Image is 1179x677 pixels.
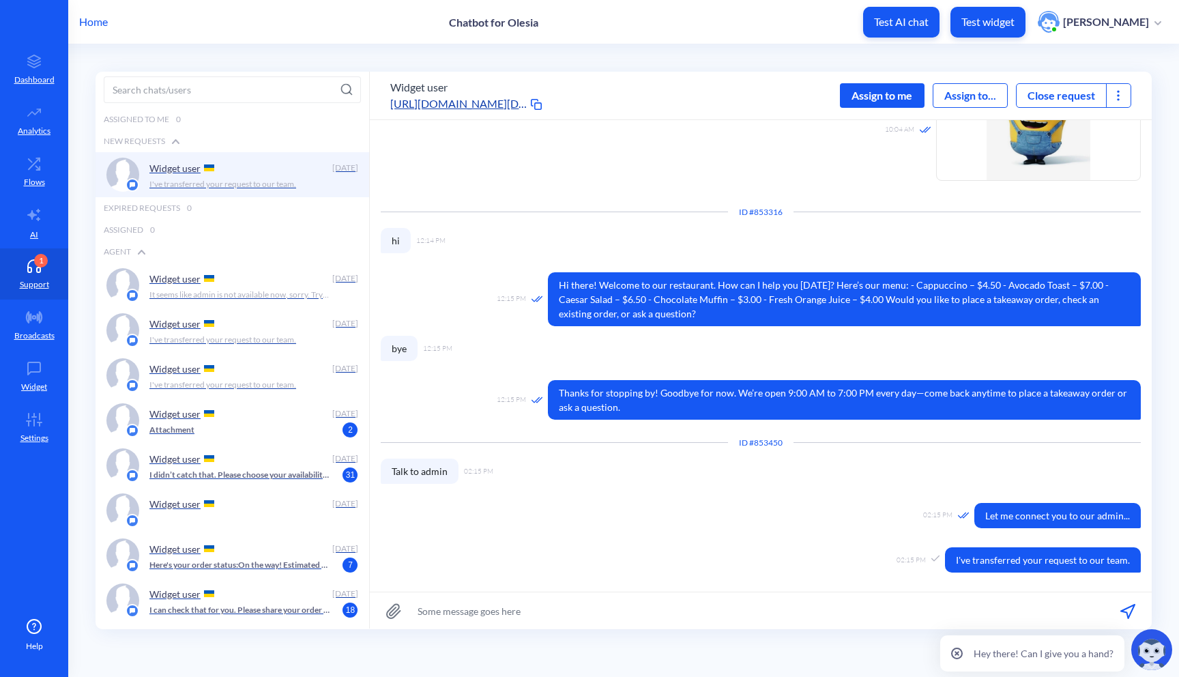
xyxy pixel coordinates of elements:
div: [DATE] [331,407,358,420]
span: Let me connect you to our admin... [974,503,1141,528]
div: Assigned [96,219,369,241]
img: UA [204,275,214,282]
p: Analytics [18,125,50,137]
img: UA [204,590,214,597]
p: Home [79,14,108,30]
img: icon [936,78,1141,181]
span: Thanks for stopping by! Goodbye for now. We’re open 9:00 AM to 7:00 PM every day—come back anytim... [548,380,1141,420]
img: UA [204,455,214,462]
p: Widget user [149,588,201,600]
img: platform icon [126,289,139,302]
p: Widget user [149,543,201,555]
p: I can check that for you. Please share your order ID. [149,604,330,616]
div: [DATE] [331,498,358,510]
p: Test AI chat [874,15,929,29]
img: UA [204,320,214,327]
img: UA [204,164,214,171]
p: Widget user [149,318,201,330]
button: Test widget [950,7,1025,38]
p: Widget user [149,363,201,375]
img: UA [204,500,214,507]
div: [DATE] [331,543,358,555]
input: Search chats/users [104,76,361,103]
a: platform iconWidget user [DATE]I've transferred your request to our team. [96,308,369,353]
span: 2 [343,422,358,437]
div: Conversation ID [728,206,794,218]
span: Talk to admin [381,459,458,484]
img: platform icon [126,469,139,482]
span: 10:04 AM [885,124,914,136]
div: [DATE] [331,317,358,330]
p: Here's your order status:On the way! Estimated pick up time: [DATE]T12:28:02 [149,559,330,571]
img: platform icon [126,424,139,437]
p: Settings [20,432,48,444]
p: Flows [24,176,45,188]
div: 1 [34,254,48,268]
img: platform icon [126,514,139,528]
p: AI [30,229,38,241]
button: Close request [1017,87,1106,104]
a: platform iconWidget user [DATE]I've transferred your request to our team. [96,353,369,398]
p: Widget user [149,162,201,174]
a: platform iconWidget user [DATE]Attachment [96,398,369,443]
div: Conversation ID [728,437,794,449]
span: 02:15 PM [897,555,926,565]
p: Test widget [961,15,1015,29]
div: [DATE] [331,452,358,465]
p: I've transferred your request to our team. [149,334,296,346]
img: copilot-icon.svg [1131,629,1172,670]
span: hi [381,228,411,253]
a: platform iconWidget user [DATE]I've transferred your request to our team. [96,152,369,197]
button: Assign to... [933,83,1008,108]
button: user photo[PERSON_NAME] [1031,10,1168,34]
span: 0 [150,224,155,236]
img: platform icon [126,604,139,618]
span: 0 [187,202,192,214]
p: I've transferred your request to our team. [149,379,296,391]
img: UA [204,365,214,372]
p: Chatbot for Olesia [449,16,538,29]
p: Widget user [149,498,201,510]
a: platform iconWidget user [DATE]I didn’t catch that. Please choose your availability: part-time or... [96,443,369,488]
span: bye [381,336,418,361]
p: I've transferred your request to our team. [149,178,296,190]
button: Widget user [390,79,448,96]
span: 02:15 PM [923,510,952,521]
p: I didn’t catch that. Please choose your availability: part-time or full-time. [149,469,330,481]
div: Assign to me [840,83,925,108]
p: Widget user [149,273,201,285]
span: 12:15 PM [423,343,452,354]
p: Attachment [149,424,194,436]
p: It seems like admin is not available now, sorry. Try again during our business hours (9 a.m. - 7 ... [149,289,330,301]
p: Hey there! Can I give you a hand? [974,646,1113,661]
a: platform iconWidget user [DATE]It seems like admin is not available now, sorry. Try again during ... [96,263,369,308]
span: 0 [176,113,181,126]
p: Dashboard [14,74,55,86]
div: Assigned to me [96,109,369,130]
p: Support [20,278,49,291]
span: 31 [343,467,358,482]
span: I've transferred your request to our team. [945,547,1141,573]
div: [DATE] [331,588,358,600]
img: platform icon [126,178,139,192]
p: Broadcasts [14,330,55,342]
a: platform iconWidget user [DATE] [96,488,369,533]
div: [DATE] [331,272,358,285]
img: platform icon [126,559,139,573]
img: user photo [1038,11,1060,33]
a: Test AI chat [863,7,940,38]
p: [PERSON_NAME] [1063,14,1149,29]
img: platform icon [126,379,139,392]
p: Widget [21,381,47,393]
span: 12:15 PM [497,394,526,406]
img: platform icon [126,334,139,347]
div: [DATE] [331,162,358,174]
a: [URL][DOMAIN_NAME][DOMAIN_NAME] [390,96,527,112]
img: UA [204,410,214,417]
div: [DATE] [331,362,358,375]
div: Agent [96,241,369,263]
div: New Requests [96,130,369,152]
span: 7 [343,558,358,573]
span: Help [26,640,43,652]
